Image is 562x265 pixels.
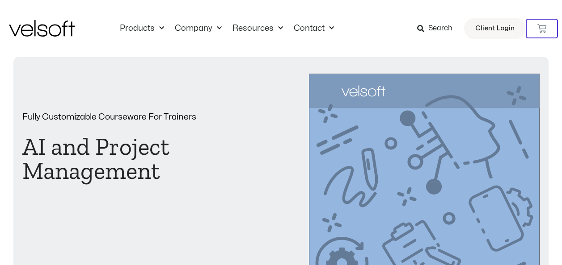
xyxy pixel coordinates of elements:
[464,18,526,39] a: Client Login
[22,113,253,121] p: Fully Customizable Courseware For Trainers
[288,24,339,33] a: ContactMenu Toggle
[417,21,459,36] a: Search
[9,20,75,37] img: Velsoft Training Materials
[475,23,515,34] span: Client Login
[227,24,288,33] a: ResourcesMenu Toggle
[169,24,227,33] a: CompanyMenu Toggle
[114,24,169,33] a: ProductsMenu Toggle
[428,23,452,34] span: Search
[114,24,339,33] nav: Menu
[22,135,253,183] h1: AI and Project Management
